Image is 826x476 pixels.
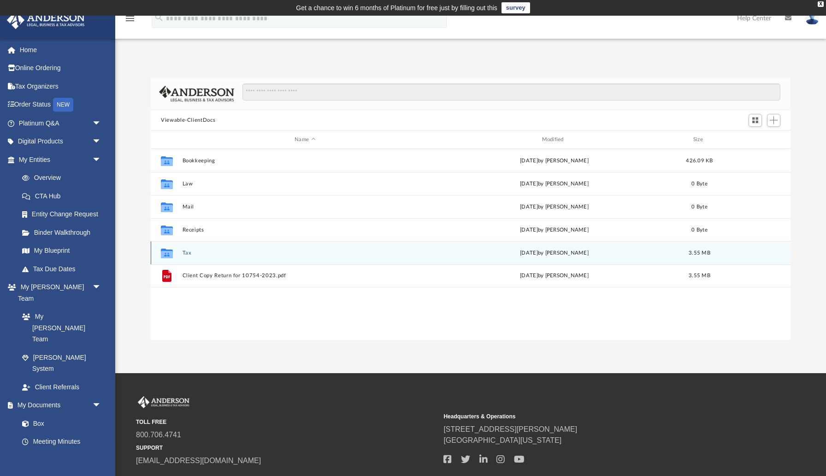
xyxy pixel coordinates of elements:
span: 3.55 MB [689,250,710,256]
span: [DATE] [520,273,538,278]
button: Bookkeeping [183,158,428,164]
div: id [155,136,178,144]
a: Client Referrals [13,378,111,396]
input: Search files and folders [242,83,780,101]
a: Box [13,414,106,433]
div: grid [151,149,791,340]
span: arrow_drop_down [92,132,111,151]
a: [STREET_ADDRESS][PERSON_NAME] [443,425,577,433]
div: by [PERSON_NAME] [432,157,677,165]
a: Binder Walkthrough [13,223,115,242]
span: 0 Byte [691,227,708,232]
span: 0 Byte [691,204,708,209]
a: 800.706.4741 [136,431,181,439]
div: NEW [53,98,73,112]
a: survey [501,2,530,13]
a: Overview [13,169,115,187]
span: 0 Byte [691,181,708,186]
a: CTA Hub [13,187,115,205]
div: Modified [431,136,677,144]
i: menu [124,13,136,24]
button: Receipts [183,227,428,233]
span: arrow_drop_down [92,278,111,297]
a: [GEOGRAPHIC_DATA][US_STATE] [443,436,561,444]
div: Size [681,136,718,144]
a: Order StatusNEW [6,95,115,114]
a: Platinum Q&Aarrow_drop_down [6,114,115,132]
img: User Pic [805,12,819,25]
button: Mail [183,204,428,210]
span: [DATE] [520,227,538,232]
div: by [PERSON_NAME] [432,203,677,211]
i: search [154,12,164,23]
a: My [PERSON_NAME] Team [13,308,106,349]
a: Digital Productsarrow_drop_down [6,132,115,151]
span: [DATE] [520,204,538,209]
span: 426.09 KB [686,158,713,163]
button: Client Copy Return for 10754-2023.pdf [183,273,428,279]
a: My Blueprint [13,242,111,260]
button: Viewable-ClientDocs [161,116,215,125]
div: Get a chance to win 6 months of Platinum for free just by filling out this [296,2,497,13]
div: close [818,1,824,7]
a: Entity Change Request [13,205,115,224]
div: id [722,136,786,144]
a: Online Ordering [6,59,115,77]
a: Meeting Minutes [13,433,111,451]
small: Headquarters & Operations [443,412,744,421]
span: [DATE] [520,158,538,163]
span: 3.55 MB [689,273,710,278]
img: Anderson Advisors Platinum Portal [4,11,88,29]
div: by [PERSON_NAME] [432,180,677,188]
a: My [PERSON_NAME] Teamarrow_drop_down [6,278,111,308]
a: My Entitiesarrow_drop_down [6,150,115,169]
small: SUPPORT [136,444,437,452]
button: Add [767,114,781,127]
a: Tax Organizers [6,77,115,95]
div: Name [182,136,428,144]
a: Tax Due Dates [13,260,115,278]
span: arrow_drop_down [92,396,111,415]
a: menu [124,18,136,24]
div: by [PERSON_NAME] [432,226,677,234]
span: arrow_drop_down [92,114,111,133]
div: by [PERSON_NAME] [432,272,677,280]
a: My Documentsarrow_drop_down [6,396,111,415]
button: Switch to Grid View [749,114,762,127]
span: arrow_drop_down [92,150,111,169]
button: Law [183,181,428,187]
a: [PERSON_NAME] System [13,348,111,378]
span: [DATE] [520,181,538,186]
a: [EMAIL_ADDRESS][DOMAIN_NAME] [136,457,261,464]
img: Anderson Advisors Platinum Portal [136,396,191,408]
small: TOLL FREE [136,418,437,426]
span: [DATE] [520,250,538,256]
a: Home [6,41,115,59]
div: by [PERSON_NAME] [432,249,677,257]
button: Tax [183,250,428,256]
